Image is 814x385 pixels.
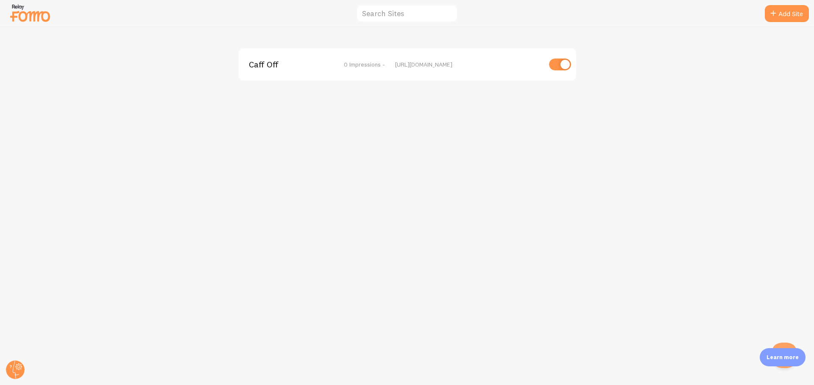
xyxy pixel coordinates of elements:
div: [URL][DOMAIN_NAME] [395,61,541,68]
span: 0 Impressions - [344,61,385,68]
div: Learn more [760,348,806,366]
iframe: Help Scout Beacon - Open [772,343,797,368]
span: Caff Off [249,61,317,68]
p: Learn more [767,353,799,361]
img: fomo-relay-logo-orange.svg [9,2,51,24]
